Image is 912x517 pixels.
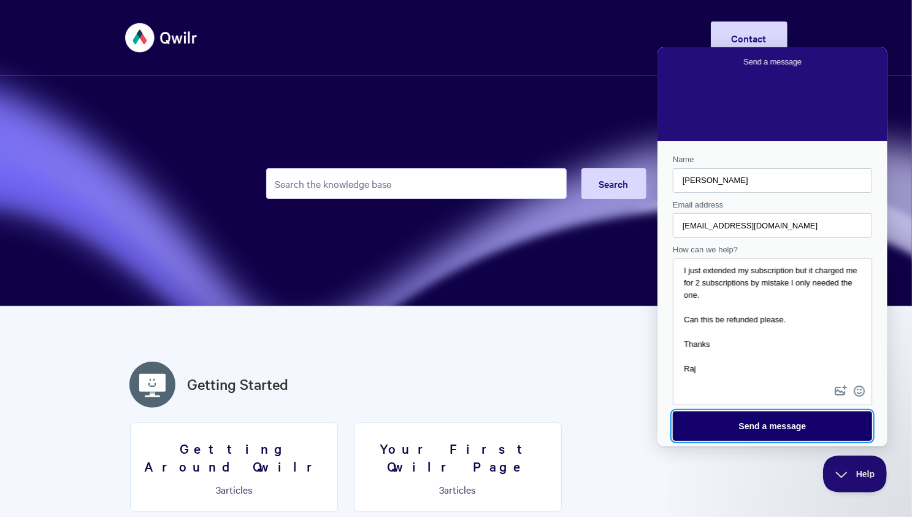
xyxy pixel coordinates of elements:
[657,47,887,446] iframe: Help Scout Beacon - Live Chat, Contact Form, and Knowledge Base
[599,177,629,190] span: Search
[216,483,221,496] span: 3
[581,168,646,199] button: Search
[354,422,562,512] a: Your First Qwilr Page 3articles
[138,440,330,475] h3: Getting Around Qwilr
[362,440,554,475] h3: Your First Qwilr Page
[362,484,554,495] p: articles
[711,21,787,55] a: Contact
[188,373,289,395] a: Getting Started
[138,484,330,495] p: articles
[266,168,567,199] input: Search the knowledge base
[823,456,887,492] iframe: Help Scout Beacon - Close
[125,15,198,61] img: Qwilr Help Center
[130,422,338,512] a: Getting Around Qwilr 3articles
[440,483,445,496] span: 3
